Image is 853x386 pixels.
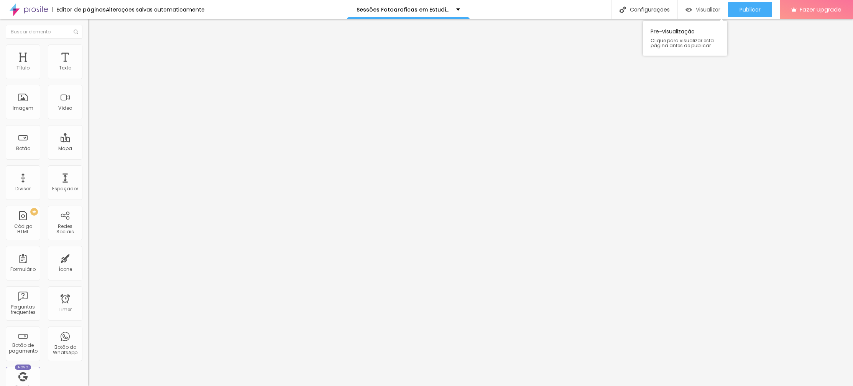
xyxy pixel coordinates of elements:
[15,186,31,191] div: Divisor
[52,7,106,12] div: Editor de páginas
[88,19,853,386] iframe: Editor
[50,345,80,356] div: Botão do WhatsApp
[6,25,82,39] input: Buscar elemento
[50,224,80,235] div: Redes Sociais
[59,307,72,312] div: Timer
[16,146,30,151] div: Botão
[58,106,72,111] div: Vídeo
[10,267,36,272] div: Formulário
[8,224,38,235] div: Código HTML
[106,7,205,12] div: Alterações salvas automaticamente
[8,304,38,315] div: Perguntas frequentes
[685,7,692,13] img: view-1.svg
[52,186,78,191] div: Espaçador
[58,146,72,151] div: Mapa
[15,365,31,370] div: Novo
[16,65,30,71] div: Título
[800,6,841,13] span: Fazer Upgrade
[59,267,72,272] div: Ícone
[357,7,450,12] p: Sessões Fotograficas em Estudio Cores
[620,7,626,13] img: Icone
[651,38,720,48] span: Clique para visualizar esta página antes de publicar.
[8,343,38,354] div: Botão de pagamento
[728,2,772,17] button: Publicar
[696,7,720,13] span: Visualizar
[59,65,71,71] div: Texto
[13,106,33,111] div: Imagem
[678,2,728,17] button: Visualizar
[740,7,761,13] span: Publicar
[643,21,727,56] div: Pre-visualização
[74,30,78,34] img: Icone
